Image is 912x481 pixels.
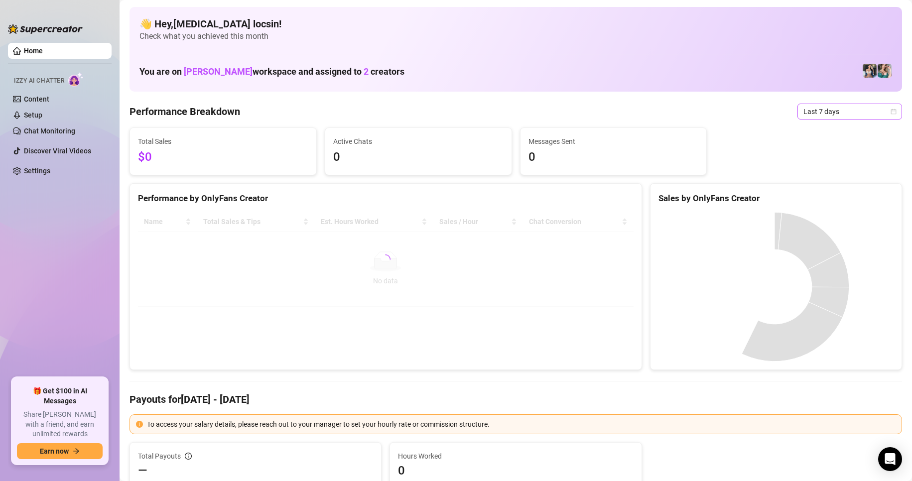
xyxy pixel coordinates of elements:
span: 🎁 Get $100 in AI Messages [17,386,103,406]
span: Earn now [40,447,69,455]
span: Izzy AI Chatter [14,76,64,86]
h1: You are on workspace and assigned to creators [139,66,404,77]
span: 0 [528,148,699,167]
span: Last 7 days [803,104,896,119]
div: To access your salary details, please reach out to your manager to set your hourly rate or commis... [147,419,896,430]
img: AI Chatter [68,72,84,87]
h4: Payouts for [DATE] - [DATE] [130,392,902,406]
button: Earn nowarrow-right [17,443,103,459]
span: — [138,463,147,479]
a: Content [24,95,49,103]
span: arrow-right [73,448,80,455]
span: $0 [138,148,308,167]
span: Hours Worked [398,451,633,462]
span: Messages Sent [528,136,699,147]
img: Zaddy [878,64,892,78]
span: loading [381,254,391,264]
a: Setup [24,111,42,119]
a: Settings [24,167,50,175]
div: Open Intercom Messenger [878,447,902,471]
span: exclamation-circle [136,421,143,428]
span: Total Sales [138,136,308,147]
a: Home [24,47,43,55]
a: Discover Viral Videos [24,147,91,155]
span: calendar [891,109,897,115]
span: Total Payouts [138,451,181,462]
a: Chat Monitoring [24,127,75,135]
img: Katy [863,64,877,78]
span: Active Chats [333,136,504,147]
span: 0 [398,463,633,479]
span: Share [PERSON_NAME] with a friend, and earn unlimited rewards [17,410,103,439]
h4: Performance Breakdown [130,105,240,119]
div: Sales by OnlyFans Creator [658,192,894,205]
span: 2 [364,66,369,77]
span: [PERSON_NAME] [184,66,253,77]
div: Performance by OnlyFans Creator [138,192,634,205]
span: Check what you achieved this month [139,31,892,42]
span: info-circle [185,453,192,460]
img: logo-BBDzfeDw.svg [8,24,83,34]
h4: 👋 Hey, [MEDICAL_DATA] locsin ! [139,17,892,31]
span: 0 [333,148,504,167]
